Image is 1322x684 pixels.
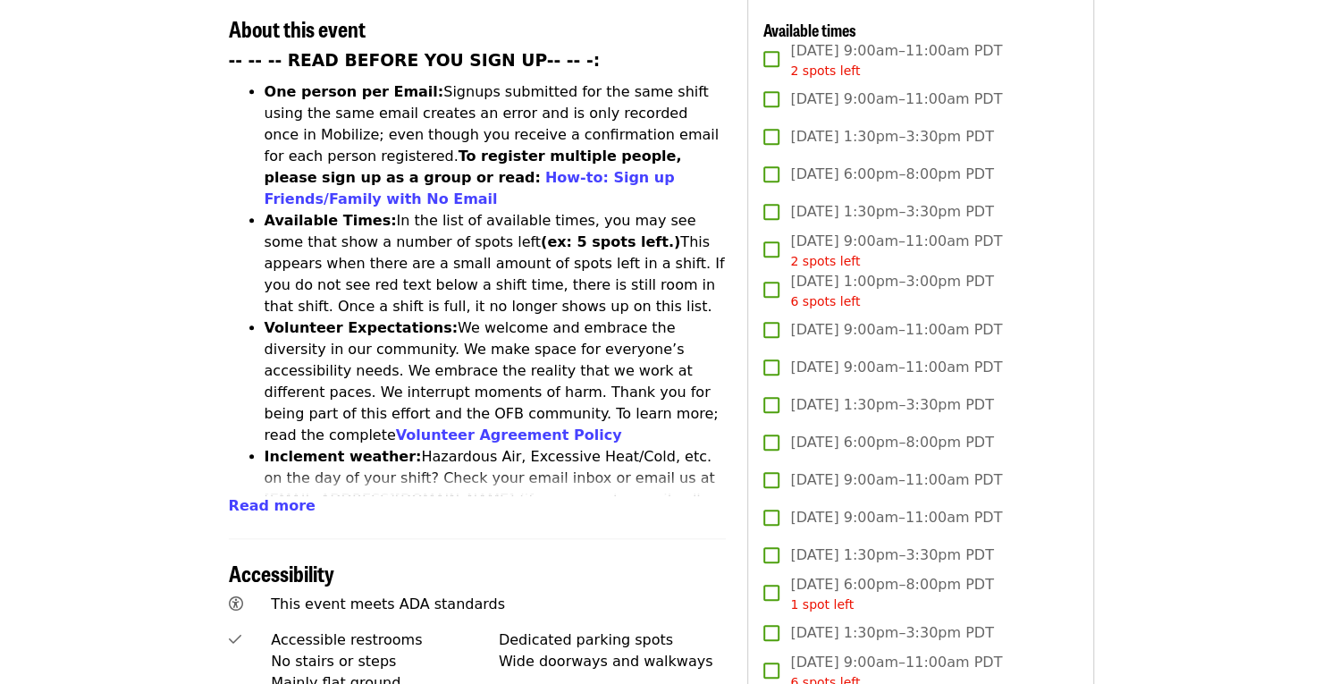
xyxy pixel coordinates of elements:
strong: One person per Email: [265,83,444,100]
button: Read more [229,495,316,517]
strong: -- -- -- READ BEFORE YOU SIGN UP-- -- -: [229,51,601,70]
span: [DATE] 1:00pm–3:00pm PDT [790,271,993,311]
i: universal-access icon [229,595,243,612]
span: [DATE] 9:00am–11:00am PDT [790,507,1002,528]
span: [DATE] 1:30pm–3:30pm PDT [790,126,993,148]
span: [DATE] 9:00am–11:00am PDT [790,231,1002,271]
span: [DATE] 1:30pm–3:30pm PDT [790,622,993,644]
strong: Available Times: [265,212,397,229]
span: [DATE] 9:00am–11:00am PDT [790,40,1002,80]
a: How-to: Sign up Friends/Family with No Email [265,169,675,207]
span: [DATE] 9:00am–11:00am PDT [790,89,1002,110]
span: Available times [762,18,855,41]
a: Volunteer Agreement Policy [396,426,622,443]
span: [DATE] 9:00am–11:00am PDT [790,469,1002,491]
span: [DATE] 1:30pm–3:30pm PDT [790,201,993,223]
span: 2 spots left [790,254,860,268]
span: [DATE] 6:00pm–8:00pm PDT [790,164,993,185]
div: Accessible restrooms [271,629,499,651]
strong: To register multiple people, please sign up as a group or read: [265,148,682,186]
span: [DATE] 9:00am–11:00am PDT [790,319,1002,341]
div: Wide doorways and walkways [499,651,727,672]
span: [DATE] 1:30pm–3:30pm PDT [790,394,993,416]
span: Read more [229,497,316,514]
span: 2 spots left [790,63,860,78]
li: In the list of available times, you may see some that show a number of spots left This appears wh... [265,210,727,317]
span: This event meets ADA standards [271,595,505,612]
li: Hazardous Air, Excessive Heat/Cold, etc. on the day of your shift? Check your email inbox or emai... [265,446,727,553]
span: 6 spots left [790,294,860,308]
li: We welcome and embrace the diversity in our community. We make space for everyone’s accessibility... [265,317,727,446]
strong: Volunteer Expectations: [265,319,459,336]
span: Accessibility [229,557,334,588]
span: [DATE] 6:00pm–8:00pm PDT [790,432,993,453]
i: check icon [229,631,241,648]
strong: Inclement weather: [265,448,422,465]
div: No stairs or steps [271,651,499,672]
span: [DATE] 1:30pm–3:30pm PDT [790,545,993,566]
span: 1 spot left [790,597,854,612]
span: [DATE] 6:00pm–8:00pm PDT [790,574,993,614]
div: Dedicated parking spots [499,629,727,651]
li: Signups submitted for the same shift using the same email creates an error and is only recorded o... [265,81,727,210]
span: About this event [229,13,366,44]
span: [DATE] 9:00am–11:00am PDT [790,357,1002,378]
strong: (ex: 5 spots left.) [541,233,680,250]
